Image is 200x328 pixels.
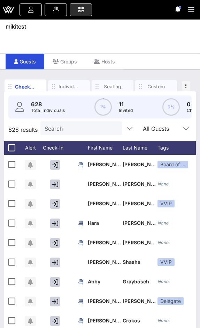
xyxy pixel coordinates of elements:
[157,318,169,323] i: None
[119,107,133,114] p: Invited
[123,279,149,284] span: Graybosch
[88,279,100,284] span: Abby
[88,200,129,206] span: [PERSON_NAME]
[88,298,129,304] span: [PERSON_NAME]
[39,141,74,155] div: Check-In
[8,125,38,134] span: 628 results
[157,279,169,284] i: None
[59,83,79,90] div: Individuals
[157,220,169,226] i: None
[146,83,167,90] div: Custom
[157,181,169,186] i: None
[123,239,164,245] span: [PERSON_NAME]
[6,22,26,31] span: mikitest
[157,200,175,207] div: VVIP
[31,107,65,114] p: Total Individuals
[44,54,85,69] div: Groups
[157,240,169,245] i: None
[102,83,123,90] div: Seating
[88,141,123,155] div: First Name
[88,181,129,187] span: [PERSON_NAME]
[6,54,44,69] div: Guests
[123,161,164,167] span: [PERSON_NAME]
[88,318,129,323] span: [PERSON_NAME]
[119,100,133,108] p: 11
[22,141,39,155] div: Alert
[123,200,164,206] span: [PERSON_NAME]
[85,54,123,69] div: Hosts
[157,161,188,168] div: Board of …
[31,100,65,108] p: 628
[139,121,194,135] div: All Guests
[123,259,140,265] span: Shasha
[123,318,140,323] span: Crokos
[88,220,99,226] span: Hara
[143,125,169,132] div: All Guests
[123,181,164,187] span: [PERSON_NAME]
[123,298,164,304] span: [PERSON_NAME]
[157,258,175,266] div: VVIP
[123,141,157,155] div: Last Name
[157,297,184,305] div: Delegate
[123,220,164,226] span: [PERSON_NAME]
[15,83,36,90] div: Check-In
[88,259,129,265] span: [PERSON_NAME]
[88,239,129,245] span: [PERSON_NAME]
[88,161,129,167] span: [PERSON_NAME]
